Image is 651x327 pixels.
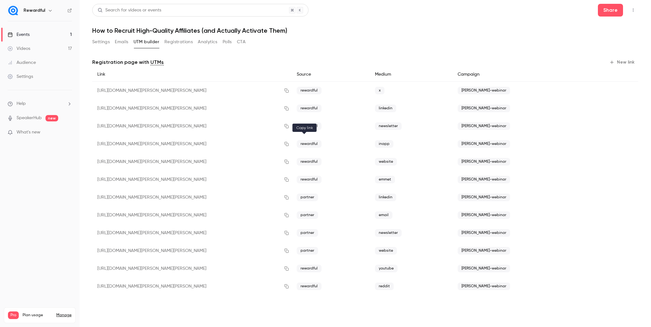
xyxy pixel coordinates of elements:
h6: Rewardful [24,7,45,14]
a: Manage [56,313,72,318]
div: [URL][DOMAIN_NAME][PERSON_NAME][PERSON_NAME] [92,206,292,224]
span: rewardful [297,122,322,130]
span: linkedin [375,105,396,112]
span: rewardful [297,158,322,166]
div: [URL][DOMAIN_NAME][PERSON_NAME][PERSON_NAME] [92,82,292,100]
iframe: Noticeable Trigger [64,130,72,135]
li: help-dropdown-opener [8,100,72,107]
button: Emails [115,37,128,47]
span: [PERSON_NAME]-webinar [458,105,510,112]
div: Search for videos or events [98,7,161,14]
span: [PERSON_NAME]-webinar [458,87,510,94]
span: rewardful [297,105,322,112]
span: [PERSON_NAME]-webinar [458,229,510,237]
span: rewardful [297,87,322,94]
button: UTM builder [134,37,159,47]
span: partner [297,247,318,255]
span: reddit [375,283,394,290]
span: email [375,211,392,219]
div: [URL][DOMAIN_NAME][PERSON_NAME][PERSON_NAME] [92,99,292,117]
div: Audience [8,59,36,66]
span: new [45,115,58,121]
span: website [375,158,397,166]
div: [URL][DOMAIN_NAME][PERSON_NAME][PERSON_NAME] [92,153,292,171]
div: [URL][DOMAIN_NAME][PERSON_NAME][PERSON_NAME] [92,277,292,295]
button: Registrations [164,37,193,47]
a: UTMs [150,58,164,66]
button: Share [598,4,623,17]
div: [URL][DOMAIN_NAME][PERSON_NAME][PERSON_NAME] [92,135,292,153]
span: Pro [8,311,19,319]
span: What's new [17,129,40,136]
span: [PERSON_NAME]-webinar [458,283,510,290]
div: Source [292,67,370,82]
div: Events [8,31,30,38]
p: Registration page with [92,58,164,66]
h1: How to Recruit High-Quality Affiliates (and Actually Activate Them) [92,27,638,34]
button: CTA [237,37,246,47]
span: newsletter [375,122,402,130]
div: [URL][DOMAIN_NAME][PERSON_NAME][PERSON_NAME] [92,188,292,206]
span: [PERSON_NAME]-webinar [458,194,510,201]
span: linkedin [375,194,396,201]
span: rewardful [297,283,322,290]
span: inapp [375,140,393,148]
div: [URL][DOMAIN_NAME][PERSON_NAME][PERSON_NAME] [92,171,292,188]
span: [PERSON_NAME]-webinar [458,265,510,272]
div: Campaign [453,67,593,82]
button: New link [607,57,638,67]
span: [PERSON_NAME]-webinar [458,247,510,255]
span: newsletter [375,229,402,237]
div: Videos [8,45,30,52]
span: [PERSON_NAME]-webinar [458,140,510,148]
button: Polls [223,37,232,47]
span: [PERSON_NAME]-webinar [458,176,510,183]
span: partner [297,229,318,237]
span: youtube [375,265,398,272]
div: [URL][DOMAIN_NAME][PERSON_NAME][PERSON_NAME] [92,224,292,242]
span: [PERSON_NAME]-webinar [458,158,510,166]
button: Settings [92,37,110,47]
div: Settings [8,73,33,80]
span: [PERSON_NAME]-webinar [458,122,510,130]
a: SpeakerHub [17,115,42,121]
div: [URL][DOMAIN_NAME][PERSON_NAME][PERSON_NAME] [92,260,292,277]
span: rewardful [297,176,322,183]
div: Medium [370,67,453,82]
span: rewardful [297,265,322,272]
div: Link [92,67,292,82]
span: emmet [375,176,395,183]
span: website [375,247,397,255]
div: [URL][DOMAIN_NAME][PERSON_NAME][PERSON_NAME] [92,242,292,260]
img: Rewardful [8,5,18,16]
span: partner [297,211,318,219]
span: Help [17,100,26,107]
div: [URL][DOMAIN_NAME][PERSON_NAME][PERSON_NAME] [92,117,292,135]
span: x [375,87,384,94]
span: Plan usage [23,313,52,318]
span: partner [297,194,318,201]
span: [PERSON_NAME]-webinar [458,211,510,219]
span: rewardful [297,140,322,148]
button: Analytics [198,37,218,47]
